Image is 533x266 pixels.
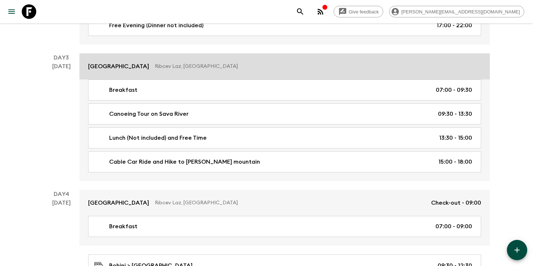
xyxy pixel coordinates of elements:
p: Lunch (Not included) and Free Time [109,134,207,142]
p: 07:00 - 09:00 [435,222,472,231]
a: Lunch (Not included) and Free Time13:30 - 15:00 [88,127,481,148]
a: Breakfast07:00 - 09:30 [88,79,481,101]
p: Check-out - 09:00 [431,199,481,207]
p: Day 3 [43,53,79,62]
button: search adventures [293,4,307,19]
span: Give feedback [345,9,383,15]
p: [GEOGRAPHIC_DATA] [88,199,149,207]
p: 07:00 - 09:30 [436,86,472,94]
p: Breakfast [109,86,137,94]
a: Give feedback [334,6,383,17]
p: Free Evening (Dinner not included) [109,21,203,30]
a: [GEOGRAPHIC_DATA]Ribcev Laz, [GEOGRAPHIC_DATA] [79,53,490,79]
a: [GEOGRAPHIC_DATA]Ribcev Laz, [GEOGRAPHIC_DATA]Check-out - 09:00 [79,190,490,216]
p: [GEOGRAPHIC_DATA] [88,62,149,71]
p: 17:00 - 22:00 [437,21,472,30]
a: Canoeing Tour on Sava River09:30 - 13:30 [88,103,481,124]
p: Ribcev Laz, [GEOGRAPHIC_DATA] [155,63,475,70]
p: Breakfast [109,222,137,231]
span: [PERSON_NAME][EMAIL_ADDRESS][DOMAIN_NAME] [397,9,524,15]
p: 15:00 - 18:00 [438,157,472,166]
div: [PERSON_NAME][EMAIL_ADDRESS][DOMAIN_NAME] [389,6,524,17]
p: Ribcev Laz, [GEOGRAPHIC_DATA] [155,199,425,206]
p: Cable Car Ride and Hike to [PERSON_NAME] mountain [109,157,260,166]
a: Free Evening (Dinner not included)17:00 - 22:00 [88,15,481,36]
div: [DATE] [52,62,71,181]
p: 09:30 - 13:30 [438,110,472,118]
p: 13:30 - 15:00 [439,134,472,142]
p: Day 4 [43,190,79,199]
a: Breakfast07:00 - 09:00 [88,216,481,237]
button: menu [4,4,19,19]
p: Canoeing Tour on Sava River [109,110,189,118]
a: Cable Car Ride and Hike to [PERSON_NAME] mountain15:00 - 18:00 [88,151,481,172]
